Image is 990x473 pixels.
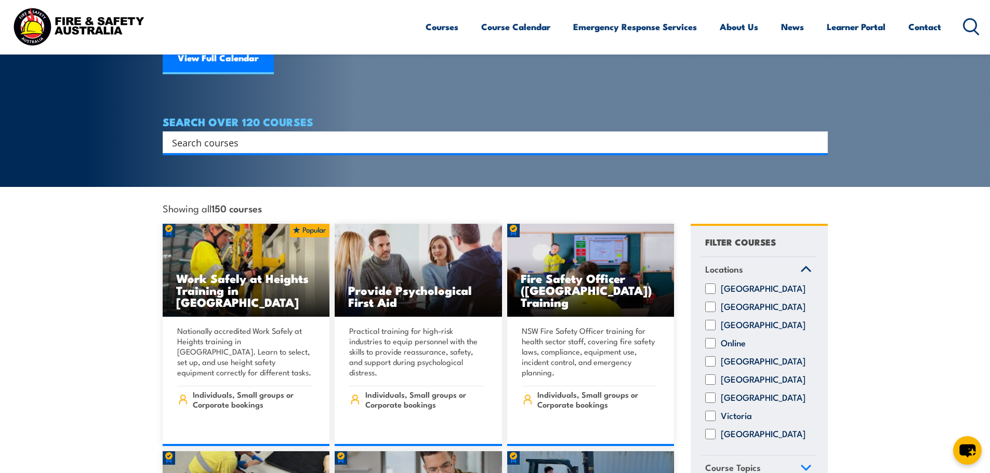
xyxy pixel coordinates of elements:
label: [GEOGRAPHIC_DATA] [721,283,806,294]
span: Individuals, Small groups or Corporate bookings [537,389,656,409]
input: Search input [172,134,805,150]
a: Provide Psychological First Aid [335,224,502,317]
a: Course Calendar [481,13,550,40]
img: Fire Safety Advisor [507,224,675,317]
a: Locations [701,257,816,284]
h4: SEARCH OVER 120 COURSES [163,116,828,127]
a: Fire Safety Officer ([GEOGRAPHIC_DATA]) Training [507,224,675,317]
span: Individuals, Small groups or Corporate bookings [193,389,312,409]
a: Contact [908,13,941,40]
form: Search form [174,135,807,150]
h3: Fire Safety Officer ([GEOGRAPHIC_DATA]) Training [521,272,661,308]
label: [GEOGRAPHIC_DATA] [721,320,806,330]
a: Learner Portal [827,13,886,40]
img: Work Safely at Heights Training (1) [163,224,330,317]
label: Online [721,338,746,348]
label: Victoria [721,411,752,421]
h3: Work Safely at Heights Training in [GEOGRAPHIC_DATA] [176,272,316,308]
a: News [781,13,804,40]
h4: FILTER COURSES [705,235,776,249]
p: Nationally accredited Work Safely at Heights training in [GEOGRAPHIC_DATA]. Learn to select, set ... [177,326,312,377]
p: NSW Fire Safety Officer training for health sector staff, covering fire safety laws, compliance, ... [522,326,657,377]
span: Individuals, Small groups or Corporate bookings [365,389,484,409]
a: Emergency Response Services [573,13,697,40]
button: chat-button [953,436,982,465]
label: [GEOGRAPHIC_DATA] [721,374,806,385]
button: Search magnifier button [810,135,824,150]
label: [GEOGRAPHIC_DATA] [721,302,806,312]
span: Showing all [163,202,262,213]
strong: 150 courses [212,201,262,215]
img: Mental Health First Aid Training Course from Fire & Safety Australia [335,224,502,317]
label: [GEOGRAPHIC_DATA] [721,393,806,403]
span: Locations [705,262,743,276]
a: Courses [426,13,458,40]
a: Work Safely at Heights Training in [GEOGRAPHIC_DATA] [163,224,330,317]
a: About Us [720,13,758,40]
h3: Provide Psychological First Aid [348,284,489,308]
a: View Full Calendar [163,43,274,74]
label: [GEOGRAPHIC_DATA] [721,356,806,367]
p: Practical training for high-risk industries to equip personnel with the skills to provide reassur... [349,326,484,377]
label: [GEOGRAPHIC_DATA] [721,429,806,439]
